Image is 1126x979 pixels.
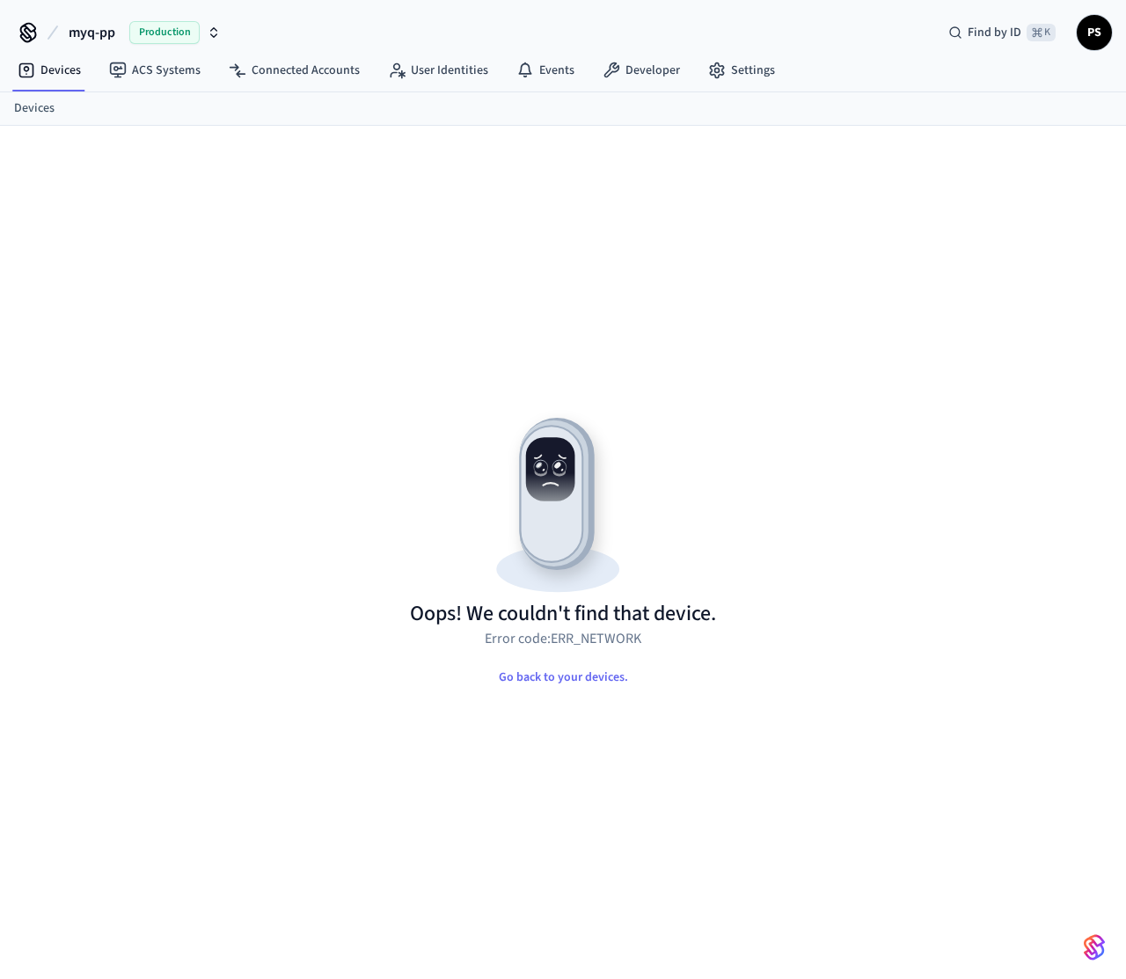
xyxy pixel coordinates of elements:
[410,600,716,628] h1: Oops! We couldn't find that device.
[14,99,55,118] a: Devices
[410,403,716,600] img: Resource not found
[95,55,215,86] a: ACS Systems
[1027,24,1056,41] span: ⌘ K
[968,24,1021,41] span: Find by ID
[1078,17,1110,48] span: PS
[1077,15,1112,50] button: PS
[485,628,641,649] p: Error code: ERR_NETWORK
[1084,933,1105,961] img: SeamLogoGradient.69752ec5.svg
[589,55,694,86] a: Developer
[69,22,115,43] span: myq-pp
[4,55,95,86] a: Devices
[502,55,589,86] a: Events
[215,55,374,86] a: Connected Accounts
[934,17,1070,48] div: Find by ID⌘ K
[485,660,642,695] button: Go back to your devices.
[694,55,789,86] a: Settings
[374,55,502,86] a: User Identities
[129,21,200,44] span: Production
